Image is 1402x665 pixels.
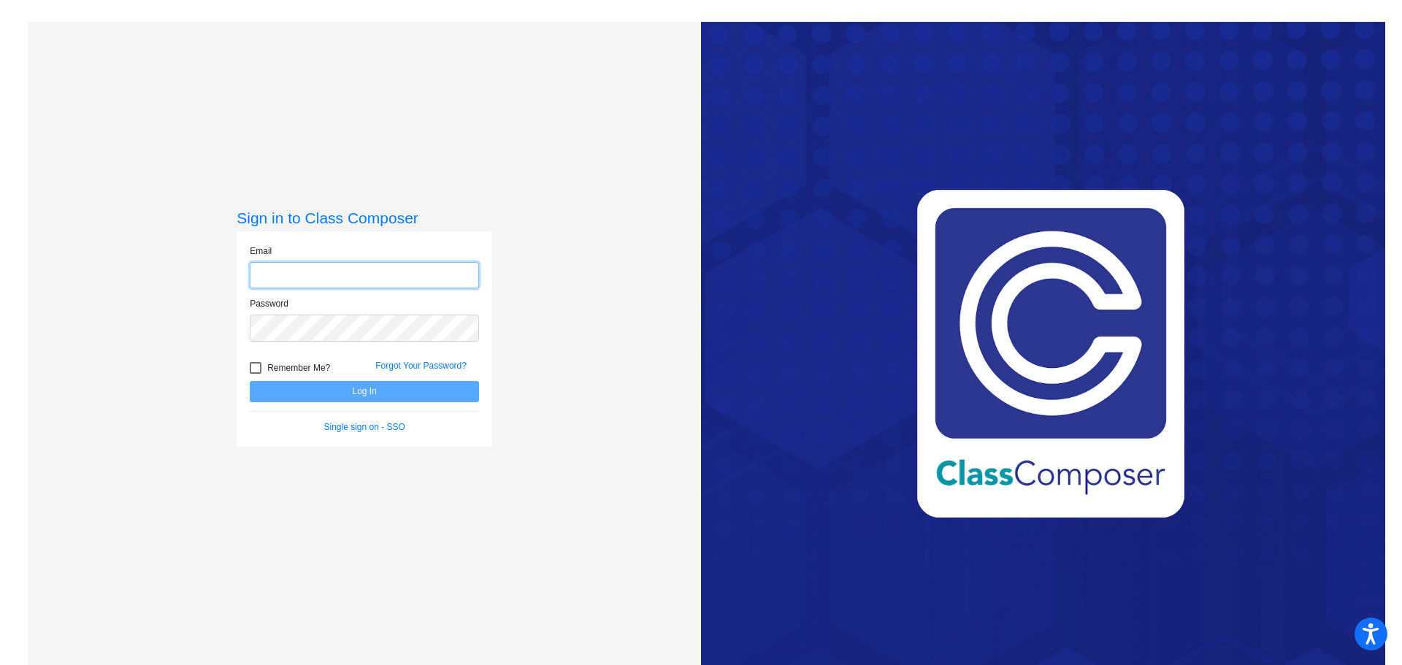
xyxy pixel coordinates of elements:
a: Forgot Your Password? [375,361,467,371]
a: Single sign on - SSO [324,422,405,432]
label: Password [250,297,288,310]
label: Email [250,245,272,258]
button: Log In [250,381,479,402]
h3: Sign in to Class Composer [237,209,492,227]
span: Remember Me? [267,359,330,377]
